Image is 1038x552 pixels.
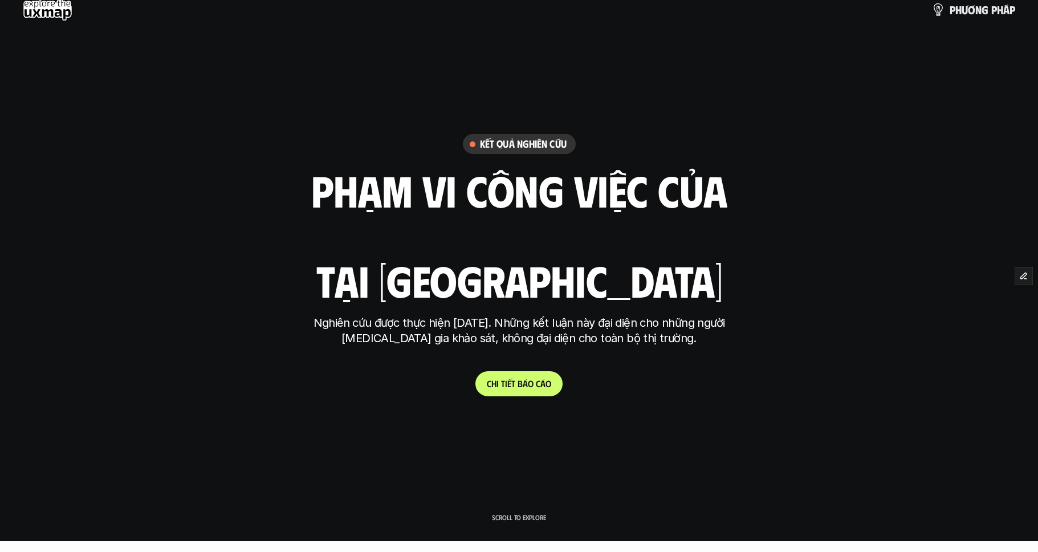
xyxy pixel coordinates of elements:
[975,3,982,16] span: n
[523,378,528,389] span: á
[316,256,722,304] h1: tại [GEOGRAPHIC_DATA]
[950,3,955,16] span: p
[1003,3,1009,16] span: á
[306,315,733,346] p: Nghiên cứu được thực hiện [DATE]. Những kết luận này đại diện cho những người [MEDICAL_DATA] gia ...
[991,3,997,16] span: p
[1015,267,1032,285] button: Edit Framer Content
[982,3,988,16] span: g
[496,378,499,389] span: i
[487,378,491,389] span: C
[1009,3,1015,16] span: p
[475,371,563,396] a: Chitiếtbáocáo
[311,166,727,214] h1: phạm vi công việc của
[480,137,567,151] h6: Kết quả nghiên cứu
[962,3,968,16] span: ư
[546,378,551,389] span: o
[501,378,505,389] span: t
[491,378,496,389] span: h
[968,3,975,16] span: ơ
[997,3,1003,16] span: h
[536,378,540,389] span: c
[528,378,534,389] span: o
[540,378,546,389] span: á
[518,378,523,389] span: b
[955,3,962,16] span: h
[505,378,507,389] span: i
[511,378,515,389] span: t
[492,513,546,521] p: Scroll to explore
[507,378,511,389] span: ế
